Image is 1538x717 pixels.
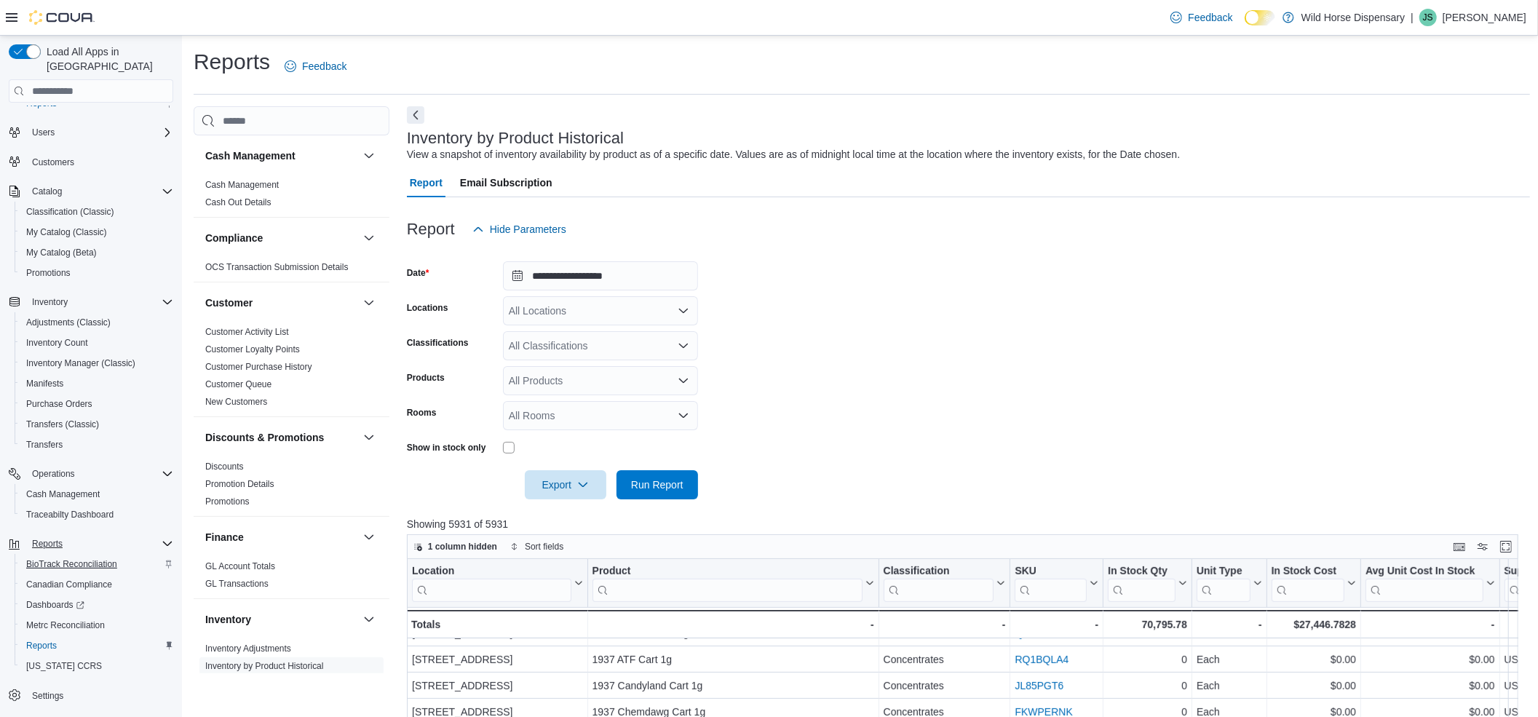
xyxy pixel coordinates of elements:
[3,292,179,312] button: Inventory
[26,439,63,451] span: Transfers
[1365,677,1494,694] div: $0.00
[194,176,389,217] div: Cash Management
[20,657,173,675] span: Washington CCRS
[20,264,173,282] span: Promotions
[3,181,179,202] button: Catalog
[1365,565,1483,602] div: Avg Unit Cost In Stock
[1197,565,1250,602] div: Unit Type
[1188,10,1232,25] span: Feedback
[26,357,135,369] span: Inventory Manager (Classic)
[26,206,114,218] span: Classification (Classic)
[205,478,274,490] span: Promotion Details
[360,528,378,546] button: Finance
[490,222,566,237] span: Hide Parameters
[205,430,357,445] button: Discounts & Promotions
[1443,9,1526,26] p: [PERSON_NAME]
[32,468,75,480] span: Operations
[205,530,357,544] button: Finance
[26,579,112,590] span: Canadian Compliance
[20,596,173,614] span: Dashboards
[1245,25,1245,26] span: Dark Mode
[32,127,55,138] span: Users
[32,186,62,197] span: Catalog
[592,565,862,579] div: Product
[360,611,378,628] button: Inventory
[205,148,357,163] button: Cash Management
[26,640,57,651] span: Reports
[460,168,552,197] span: Email Subscription
[26,293,74,311] button: Inventory
[20,576,118,593] a: Canadian Compliance
[1015,565,1087,579] div: SKU
[205,379,271,390] span: Customer Queue
[26,535,173,552] span: Reports
[26,153,173,171] span: Customers
[407,302,448,314] label: Locations
[20,244,173,261] span: My Catalog (Beta)
[20,506,173,523] span: Traceabilty Dashboard
[26,337,88,349] span: Inventory Count
[20,416,105,433] a: Transfers (Classic)
[3,685,179,706] button: Settings
[20,314,116,331] a: Adjustments (Classic)
[1197,677,1262,694] div: Each
[407,442,486,453] label: Show in stock only
[360,429,378,446] button: Discounts & Promotions
[205,479,274,489] a: Promotion Details
[26,535,68,552] button: Reports
[1108,651,1187,668] div: 0
[205,496,250,507] a: Promotions
[41,44,173,74] span: Load All Apps in [GEOGRAPHIC_DATA]
[592,565,873,602] button: Product
[631,478,683,492] span: Run Report
[32,538,63,550] span: Reports
[205,148,296,163] h3: Cash Management
[1365,651,1494,668] div: $0.00
[26,558,117,570] span: BioTrack Reconciliation
[883,565,994,602] div: Classification
[20,375,69,392] a: Manifests
[205,261,349,273] span: OCS Transaction Submission Details
[412,565,571,602] div: Location
[360,294,378,312] button: Customer
[1271,616,1355,633] div: $27,446.7828
[20,314,173,331] span: Adjustments (Classic)
[205,180,279,190] a: Cash Management
[3,151,179,173] button: Customers
[525,470,606,499] button: Export
[534,470,598,499] span: Export
[205,660,324,672] span: Inventory by Product Historical
[26,686,173,705] span: Settings
[205,579,269,589] a: GL Transactions
[15,394,179,414] button: Purchase Orders
[205,361,312,373] span: Customer Purchase History
[15,484,179,504] button: Cash Management
[1301,9,1405,26] p: Wild Horse Dispensary
[1108,616,1187,633] div: 70,795.78
[1015,680,1063,692] a: JL85PGT6
[26,488,100,500] span: Cash Management
[1108,565,1187,602] button: In Stock Qty
[205,530,244,544] h3: Finance
[15,595,179,615] a: Dashboards
[592,677,873,694] div: 1937 Candyland Cart 1g
[26,124,60,141] button: Users
[205,326,289,338] span: Customer Activity List
[26,317,111,328] span: Adjustments (Classic)
[205,327,289,337] a: Customer Activity List
[410,168,443,197] span: Report
[592,616,873,633] div: -
[26,293,173,311] span: Inventory
[1423,9,1433,26] span: JS
[1245,10,1275,25] input: Dark Mode
[3,122,179,143] button: Users
[1108,565,1176,602] div: In Stock Qty
[412,565,583,602] button: Location
[20,436,173,453] span: Transfers
[26,183,68,200] button: Catalog
[1015,616,1098,633] div: -
[15,333,179,353] button: Inventory Count
[194,458,389,516] div: Discounts & Promotions
[407,372,445,384] label: Products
